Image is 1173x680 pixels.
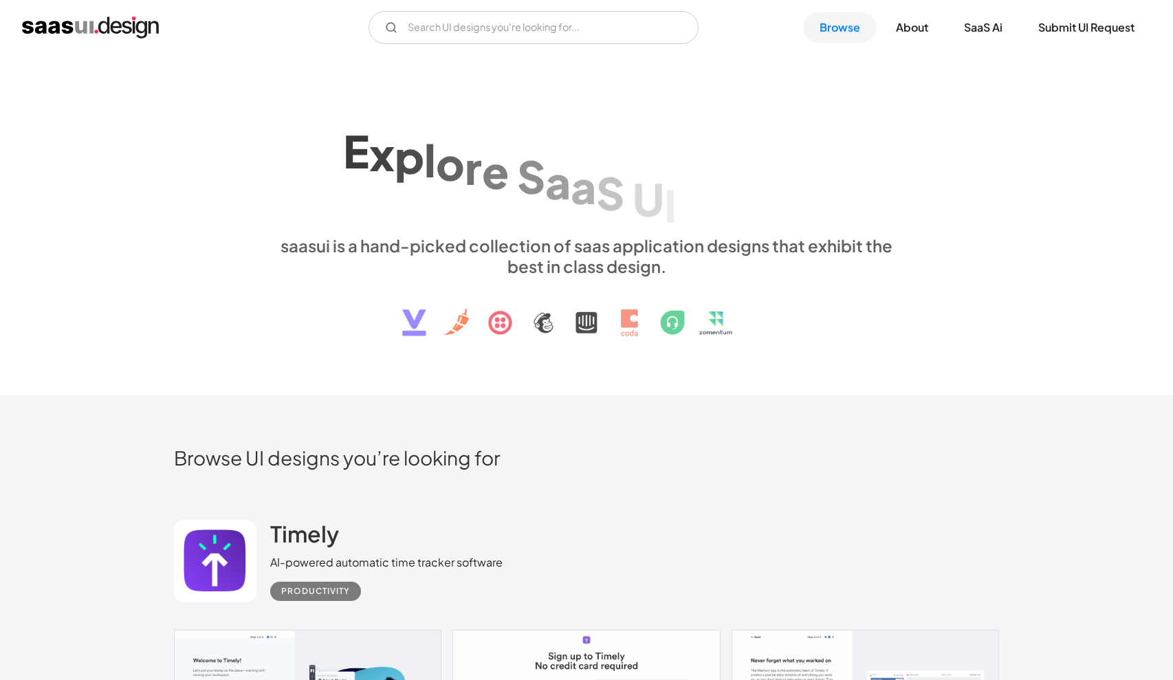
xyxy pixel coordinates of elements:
div: r [465,141,482,194]
div: p [395,130,424,183]
input: Search UI designs you're looking for... [369,11,699,44]
div: x [369,127,395,180]
div: S [596,166,624,219]
div: a [545,155,571,208]
div: o [436,137,465,190]
div: E [343,124,369,177]
a: Timely [270,520,339,554]
div: S [517,150,545,203]
h1: Explore SaaS UI design patterns & interactions. [270,116,903,221]
a: Browse [803,12,877,43]
div: U [633,173,664,226]
form: Email Form [369,11,699,44]
h2: Browse UI designs you’re looking for [174,446,999,470]
a: About [879,12,945,43]
a: SaaS Ai [947,12,1019,43]
img: text, icon, saas logo [378,276,795,348]
div: a [571,160,596,213]
h2: Timely [270,520,339,547]
a: home [22,17,159,39]
div: saasui is a hand-picked collection of saas application designs that exhibit the best in class des... [270,235,903,276]
div: l [424,133,436,186]
div: Productivity [281,583,350,600]
div: AI-powered automatic time tracker software [270,554,503,571]
div: I [664,179,677,232]
div: e [482,145,509,198]
a: Submit UI Request [1022,12,1151,43]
